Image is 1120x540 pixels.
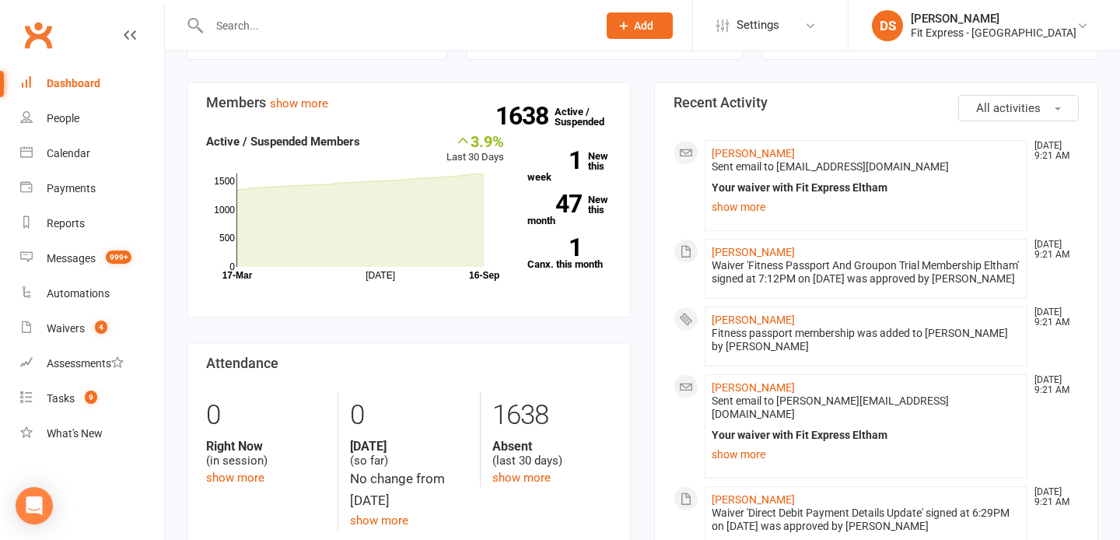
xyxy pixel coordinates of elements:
[47,77,100,89] div: Dashboard
[527,195,611,226] a: 47New this month
[20,171,164,206] a: Payments
[350,439,469,454] strong: [DATE]
[712,314,795,326] a: [PERSON_NAME]
[527,149,582,172] strong: 1
[350,514,408,528] a: show more
[47,322,85,335] div: Waivers
[350,468,469,510] div: No change from [DATE]
[527,236,582,259] strong: 1
[19,16,58,54] a: Clubworx
[712,196,1020,218] a: show more
[206,95,611,110] h3: Members
[492,439,611,468] div: (last 30 days)
[495,104,555,128] strong: 1638
[16,487,53,524] div: Open Intercom Messenger
[1027,487,1078,507] time: [DATE] 9:21 AM
[492,471,551,485] a: show more
[712,444,1020,465] a: show more
[446,132,504,166] div: Last 30 Days
[555,95,623,139] a: 1638Active / Suspended
[634,19,653,32] span: Add
[527,238,611,269] a: 1Canx. this month
[1027,375,1078,395] time: [DATE] 9:21 AM
[206,439,326,468] div: (in session)
[20,241,164,276] a: Messages 999+
[712,429,1020,442] div: Your waiver with Fit Express Eltham
[492,439,611,454] strong: Absent
[206,135,360,149] strong: Active / Suspended Members
[350,439,469,468] div: (so far)
[712,147,795,160] a: [PERSON_NAME]
[20,276,164,311] a: Automations
[205,15,586,37] input: Search...
[47,287,110,300] div: Automations
[958,95,1079,121] button: All activities
[492,392,611,439] div: 1638
[20,66,164,101] a: Dashboard
[712,493,795,506] a: [PERSON_NAME]
[47,182,96,195] div: Payments
[20,206,164,241] a: Reports
[1027,240,1078,260] time: [DATE] 9:21 AM
[527,151,611,182] a: 1New this week
[712,327,1020,353] div: Fitness passport membership was added to [PERSON_NAME] by [PERSON_NAME]
[976,101,1041,115] span: All activities
[737,8,779,43] span: Settings
[712,181,1020,195] div: Your waiver with Fit Express Eltham
[712,246,795,258] a: [PERSON_NAME]
[95,321,107,334] span: 4
[106,251,131,264] span: 999+
[350,392,469,439] div: 0
[47,112,79,124] div: People
[712,507,1020,533] div: Waiver 'Direct Debit Payment Details Update' signed at 6:29PM on [DATE] was approved by [PERSON_N...
[712,160,949,173] span: Sent email to [EMAIL_ADDRESS][DOMAIN_NAME]
[206,392,326,439] div: 0
[20,416,164,451] a: What's New
[872,10,903,41] div: DS
[47,427,103,440] div: What's New
[20,311,164,346] a: Waivers 4
[47,217,85,230] div: Reports
[911,26,1076,40] div: Fit Express - [GEOGRAPHIC_DATA]
[20,381,164,416] a: Tasks 9
[446,132,504,149] div: 3.9%
[20,346,164,381] a: Assessments
[47,357,124,370] div: Assessments
[206,356,611,371] h3: Attendance
[20,101,164,136] a: People
[527,192,582,216] strong: 47
[85,391,97,404] span: 9
[712,394,949,420] span: Sent email to [PERSON_NAME][EMAIL_ADDRESS][DOMAIN_NAME]
[47,392,75,405] div: Tasks
[607,12,673,39] button: Add
[1027,141,1078,161] time: [DATE] 9:21 AM
[674,95,1079,110] h3: Recent Activity
[712,381,795,394] a: [PERSON_NAME]
[47,147,90,160] div: Calendar
[911,12,1076,26] div: [PERSON_NAME]
[206,471,264,485] a: show more
[20,136,164,171] a: Calendar
[712,259,1020,286] div: Waiver 'Fitness Passport And Groupon Trial Membership Eltham' signed at 7:12PM on [DATE] was appr...
[206,439,326,454] strong: Right Now
[1027,307,1078,328] time: [DATE] 9:21 AM
[270,96,328,110] a: show more
[47,252,96,265] div: Messages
